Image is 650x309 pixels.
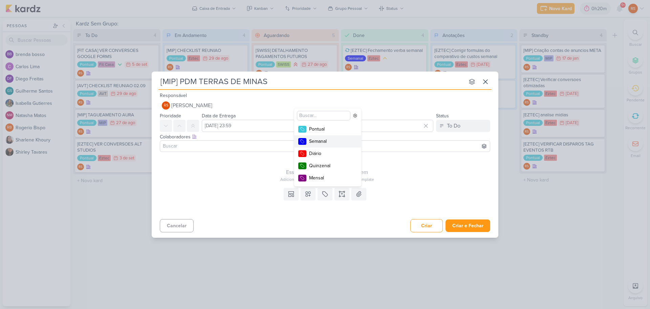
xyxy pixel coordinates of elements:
[297,111,350,120] input: Buscar...
[160,219,194,232] button: Cancelar
[202,120,433,132] input: Select a date
[309,174,353,181] div: Mensal
[171,101,212,110] span: [PERSON_NAME]
[309,162,353,169] div: Quinzenal
[294,135,361,148] button: Semanal
[160,176,494,182] div: Adicione um item abaixo ou selecione um template
[162,101,170,110] div: Renan Sena
[202,113,236,119] label: Data de Entrega
[309,138,353,145] div: Semanal
[436,113,449,119] label: Status
[160,133,490,140] div: Colaboradores
[160,113,181,119] label: Prioridade
[436,120,490,132] button: To Do
[294,172,361,184] button: Mensal
[161,142,489,150] input: Buscar
[294,123,361,135] button: Pontual
[309,150,353,157] div: Diário
[164,104,168,108] p: RS
[309,125,353,133] div: Pontual
[447,122,460,130] div: To Do
[160,168,494,176] div: Esse kard não possui nenhum item
[160,93,187,98] label: Responsável
[294,160,361,172] button: Quinzenal
[160,99,490,112] button: RS [PERSON_NAME]
[294,148,361,160] button: Diário
[446,219,490,232] button: Criar e Fechar
[410,219,443,232] button: Criar
[158,76,464,88] input: Kard Sem Título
